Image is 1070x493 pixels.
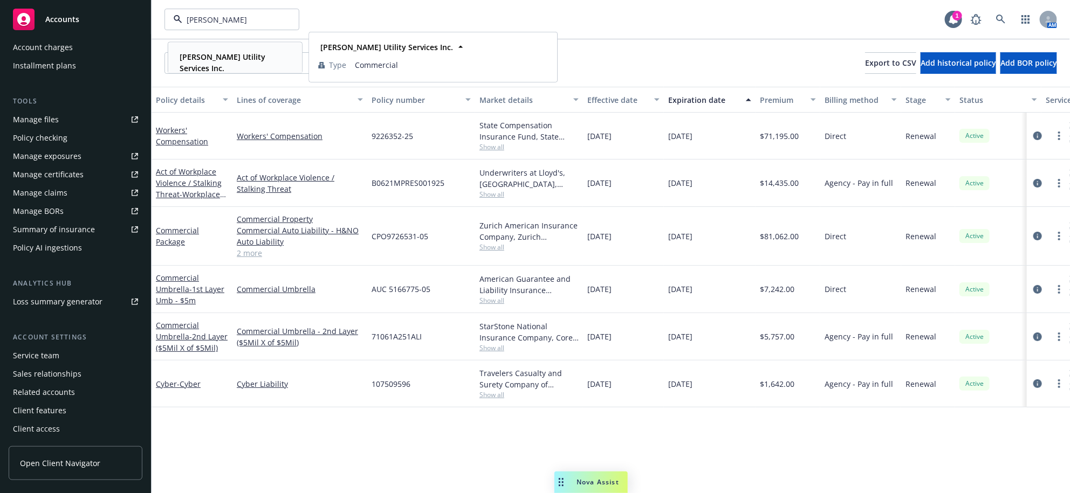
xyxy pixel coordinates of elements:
a: Related accounts [9,384,142,401]
div: Account settings [9,332,142,343]
span: - Cyber [177,379,201,389]
div: Manage certificates [13,166,84,183]
strong: [PERSON_NAME] Utility Services Inc. [180,52,265,73]
button: Export to CSV [865,52,916,74]
span: [DATE] [668,283,692,295]
a: Workers' Compensation [156,125,208,147]
span: Accounts [45,15,79,24]
span: Show all [479,190,579,199]
div: Drag to move [554,471,568,493]
span: Show all [479,390,579,399]
div: Service team [13,347,59,364]
div: Related accounts [13,384,75,401]
div: 1 [952,11,962,20]
a: more [1053,230,1066,242]
span: Active [964,178,985,188]
div: Status [959,94,1025,106]
a: circleInformation [1031,377,1044,390]
span: Export to CSV [865,58,916,68]
span: Direct [825,283,846,295]
input: Filter by keyword... [164,52,351,74]
span: Type [329,59,346,71]
button: Market details [475,87,583,113]
span: Commercial [355,59,548,71]
button: Status [955,87,1041,113]
span: Add BOR policy [1000,58,1057,68]
a: Policy AI ingestions [9,239,142,256]
span: [DATE] [668,130,692,142]
span: Active [964,284,985,294]
a: Sales relationships [9,365,142,383]
span: Show all [479,242,579,252]
a: Client access [9,420,142,438]
span: Agency - Pay in full [825,331,893,342]
a: circleInformation [1031,330,1044,343]
span: Show all [479,343,579,352]
button: Nova Assist [554,471,628,493]
a: Summary of insurance [9,221,142,238]
a: Service team [9,347,142,364]
button: Expiration date [664,87,756,113]
a: Installment plans [9,57,142,74]
a: Cyber [156,379,201,389]
span: $5,757.00 [760,331,794,342]
button: Policy details [152,87,232,113]
a: Switch app [1015,9,1037,30]
span: 9226352-25 [372,130,413,142]
a: circleInformation [1031,177,1044,190]
button: Billing method [820,87,901,113]
a: Report a Bug [965,9,987,30]
div: Manage BORs [13,203,64,220]
a: Act of Workplace Violence / Stalking Threat [156,166,222,211]
strong: [PERSON_NAME] Utility Services Inc. [320,42,453,52]
button: Effective date [583,87,664,113]
button: Stage [901,87,955,113]
span: Active [964,131,985,141]
span: [DATE] [668,331,692,342]
a: Policy checking [9,129,142,147]
span: 107509596 [372,378,410,390]
div: Underwriters at Lloyd's, [GEOGRAPHIC_DATA], [PERSON_NAME] of London, CRC Group [479,167,579,190]
a: Commercial Property [237,213,363,225]
div: Zurich American Insurance Company, Zurich Insurance Group, MDP Programs [479,220,579,242]
span: Renewal [906,283,936,295]
a: Search [990,9,1012,30]
input: Filter by keyword [182,14,277,25]
button: Policy number [367,87,475,113]
span: - 2nd Layer ($5Mil X of $5Mil) [156,331,228,353]
span: Renewal [906,331,936,342]
a: circleInformation [1031,283,1044,296]
div: State Compensation Insurance Fund, State Compensation Insurance Fund (SCIF) [479,120,579,142]
span: $7,242.00 [760,283,794,295]
a: Workers' Compensation [237,130,363,142]
div: Installment plans [13,57,76,74]
a: Loss summary generator [9,293,142,310]
a: more [1053,177,1066,190]
span: [DATE] [587,130,612,142]
div: Policy checking [13,129,67,147]
div: Premium [760,94,804,106]
div: American Guarantee and Liability Insurance Company, Zurich Insurance Group, MDP Programs [479,273,579,296]
button: Lines of coverage [232,87,367,113]
div: Expiration date [668,94,739,106]
span: [DATE] [587,231,612,242]
span: [DATE] [587,283,612,295]
div: Sales relationships [13,365,81,383]
span: [DATE] [668,177,692,189]
a: Commercial Umbrella [237,283,363,295]
span: Active [964,231,985,241]
div: Account charges [13,39,73,56]
span: Renewal [906,130,936,142]
div: Travelers Casualty and Surety Company of America, Travelers Insurance [479,367,579,390]
div: Market details [479,94,567,106]
a: circleInformation [1031,230,1044,242]
span: [DATE] [668,378,692,390]
a: Commercial Umbrella - 2nd Layer ($5Mil X of $5Mil) [237,325,363,348]
a: Manage exposures [9,148,142,165]
a: more [1053,330,1066,343]
div: Policy number [372,94,459,106]
span: [DATE] [587,331,612,342]
span: Renewal [906,177,936,189]
a: 2 more [237,247,363,259]
a: Manage files [9,111,142,128]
